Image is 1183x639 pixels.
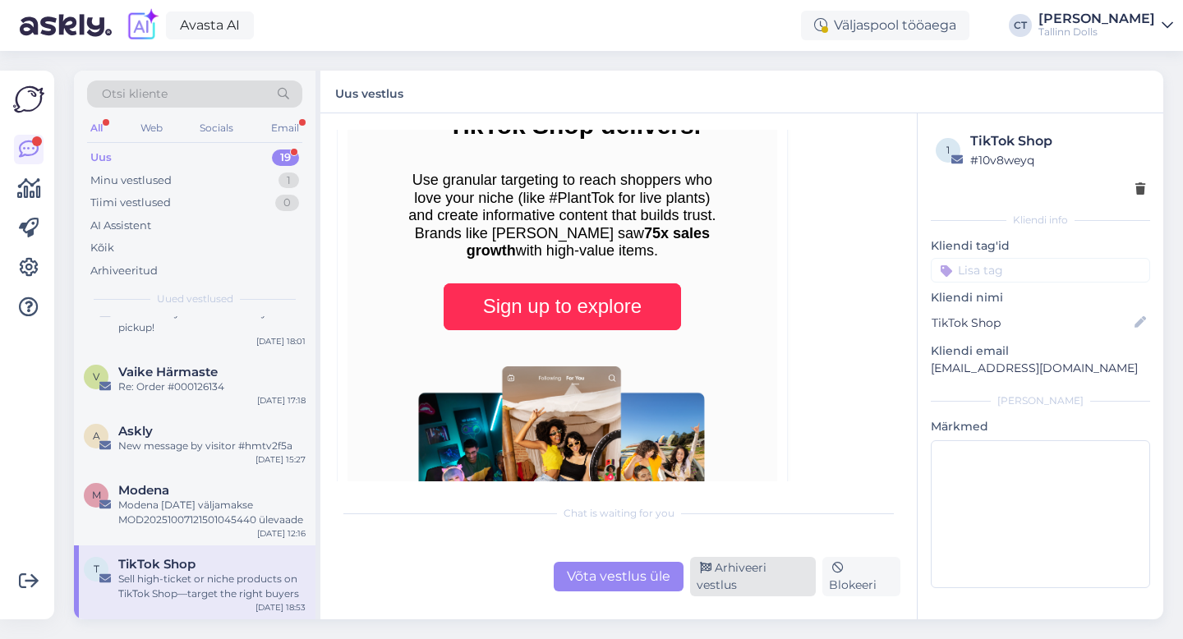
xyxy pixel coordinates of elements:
div: TikTok Shop [970,131,1145,151]
div: All [87,117,106,139]
span: 1 [946,144,950,156]
span: Vaike Härmaste [118,365,218,379]
div: 19 [272,149,299,166]
div: Chat is waiting for you [337,506,900,521]
img: c00293d447cb40fdb8516cc07ec716d5~tplv-aphluv4xwc-origin-image.image [406,366,718,579]
div: Sell high-ticket or niche products on TikTok Shop—target the right buyers [118,572,306,601]
div: Uus [90,149,112,166]
div: Re: Order #000126134 [118,379,306,394]
div: [PERSON_NAME] [1038,12,1155,25]
label: Uus vestlus [335,80,403,103]
input: Lisa tag [931,258,1150,283]
div: Blokeeri [822,557,900,596]
p: Kliendi tag'id [931,237,1150,255]
div: # 10v8weyq [970,151,1145,169]
div: Väljaspool tööaega [801,11,969,40]
div: [DATE] 17:18 [257,394,306,407]
div: Tallinn Dolls [1038,25,1155,39]
div: Re: Item in your order is ready for pickup! [118,306,306,335]
span: V [93,370,99,383]
img: Askly Logo [13,84,44,115]
div: Arhiveeritud [90,263,158,279]
a: [PERSON_NAME]Tallinn Dolls [1038,12,1173,39]
div: Arhiveeri vestlus [690,557,816,596]
span: M [92,489,101,501]
div: [DATE] 18:01 [256,335,306,347]
p: Märkmed [931,418,1150,435]
img: explore-ai [125,8,159,43]
div: Email [268,117,302,139]
p: Kliendi email [931,342,1150,360]
div: Web [137,117,166,139]
div: Võta vestlus üle [554,562,684,591]
b: 75x sales growth [467,225,710,260]
span: Otsi kliente [102,85,168,103]
div: 1 [278,172,299,189]
div: Modena [DATE] väljamakse MOD20251007121501045440 ülevaade [118,498,306,527]
span: Modena [118,483,169,498]
div: New message by visitor #hmtv2f5a [118,439,306,453]
div: Tiimi vestlused [90,195,171,211]
span: T [94,563,99,575]
div: Socials [196,117,237,139]
div: Minu vestlused [90,172,172,189]
div: [DATE] 18:53 [255,601,306,614]
p: Kliendi nimi [931,289,1150,306]
div: Kõik [90,240,114,256]
span: TikTok Shop [118,557,196,572]
div: [DATE] 12:16 [257,527,306,540]
p: [EMAIL_ADDRESS][DOMAIN_NAME] [931,360,1150,377]
div: Use granular targeting to reach shoppers who love your niche (like #PlantTok for live plants) and... [400,172,725,260]
span: Askly [118,424,153,439]
div: CT [1009,14,1032,37]
div: [DATE] 15:27 [255,453,306,466]
div: Kliendi info [931,213,1150,228]
span: A [93,430,100,442]
input: Lisa nimi [932,314,1131,332]
div: 0 [275,195,299,211]
div: AI Assistent [90,218,151,234]
span: Uued vestlused [157,292,233,306]
a: Sign up to explore [444,283,681,330]
div: [PERSON_NAME] [931,393,1150,408]
a: Avasta AI [166,11,254,39]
